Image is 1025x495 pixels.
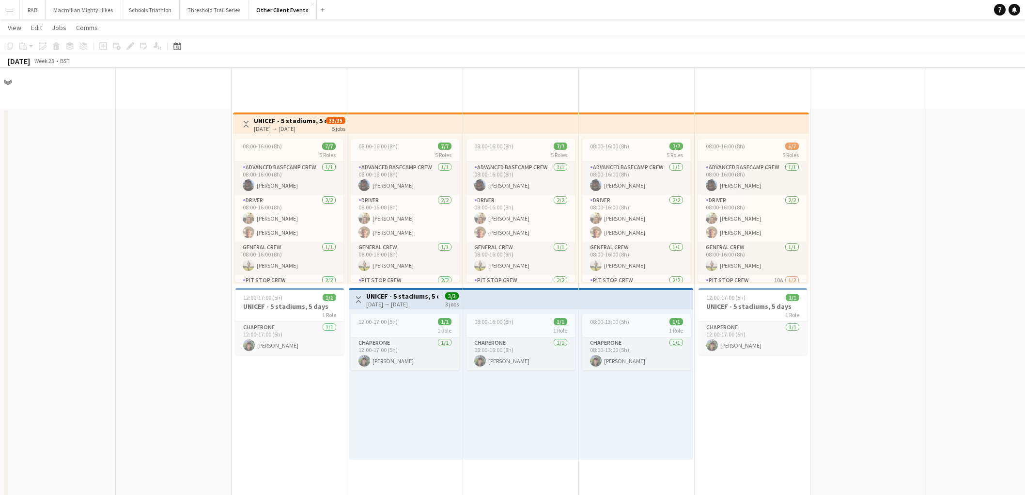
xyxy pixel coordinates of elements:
app-card-role: Chaperone1/112:00-17:00 (5h)[PERSON_NAME] [351,337,459,370]
button: Schools Triathlon [121,0,180,19]
span: 5 Roles [782,151,799,159]
app-job-card: 08:00-16:00 (8h)7/75 RolesAdvanced Basecamp Crew1/108:00-16:00 (8h)[PERSON_NAME]Driver2/208:00-16... [351,139,459,282]
app-job-card: 12:00-17:00 (5h)1/1UNICEF - 5 stadiums, 5 days1 RoleChaperone1/112:00-17:00 (5h)[PERSON_NAME] [699,288,807,355]
span: Jobs [52,23,66,32]
app-job-card: 12:00-17:00 (5h)1/11 RoleChaperone1/112:00-17:00 (5h)[PERSON_NAME] [351,314,459,370]
app-job-card: 08:00-16:00 (8h)7/75 RolesAdvanced Basecamp Crew1/108:00-16:00 (8h)[PERSON_NAME]Driver2/208:00-16... [582,139,691,282]
app-job-card: 12:00-17:00 (5h)1/1UNICEF - 5 stadiums, 5 days1 RoleChaperone1/112:00-17:00 (5h)[PERSON_NAME] [235,288,344,355]
div: [DATE] → [DATE] [366,301,438,308]
app-card-role: Advanced Basecamp Crew1/108:00-16:00 (8h)[PERSON_NAME] [466,162,575,195]
span: 7/7 [554,143,567,150]
span: 1/1 [669,318,683,325]
app-job-card: 08:00-16:00 (8h)7/75 RolesAdvanced Basecamp Crew1/108:00-16:00 (8h)[PERSON_NAME]Driver2/208:00-16... [466,139,575,282]
app-card-role: General Crew1/108:00-16:00 (8h)[PERSON_NAME] [582,242,691,275]
span: 12:00-17:00 (5h) [243,294,282,301]
a: Edit [27,21,46,34]
div: [DATE] → [DATE] [254,125,326,132]
div: BST [60,57,70,64]
app-job-card: 08:00-13:00 (5h)1/11 RoleChaperone1/108:00-13:00 (5h)[PERSON_NAME] [582,314,691,370]
span: 1/1 [438,318,451,325]
span: 5/7 [785,143,799,150]
a: View [4,21,25,34]
app-card-role: Chaperone1/108:00-16:00 (8h)[PERSON_NAME] [466,337,575,370]
span: 5 Roles [667,151,683,159]
a: Comms [72,21,102,34]
h3: UNICEF - 5 stadiums, 5 days [235,302,344,311]
span: 12:00-17:00 (5h) [706,294,745,301]
app-card-role: Driver2/208:00-16:00 (8h)[PERSON_NAME][PERSON_NAME] [235,195,343,242]
span: 7/7 [438,143,451,150]
h3: UNICEF - 5 stadiums, 5 days [254,116,326,125]
app-card-role: Advanced Basecamp Crew1/108:00-16:00 (8h)[PERSON_NAME] [698,162,807,195]
h3: UNICEF - 5 stadiums, 5 days [366,292,438,301]
span: 1 Role [437,327,451,334]
span: Week 23 [32,57,56,64]
app-card-role: Pit Stop Crew2/2 [466,275,575,322]
h3: UNICEF - 5 stadiums, 5 days [699,302,807,311]
app-card-role: Chaperone1/108:00-13:00 (5h)[PERSON_NAME] [582,337,691,370]
span: 12:00-17:00 (5h) [358,318,398,325]
span: 7/7 [669,143,683,150]
span: 33/35 [326,117,345,124]
div: 3 jobs [445,300,459,308]
span: 1/1 [323,294,336,301]
span: 1 Role [785,311,799,319]
div: [DATE] [8,56,30,66]
button: Other Client Events [248,0,317,19]
app-card-role: Driver2/208:00-16:00 (8h)[PERSON_NAME][PERSON_NAME] [466,195,575,242]
app-card-role: Driver2/208:00-16:00 (8h)[PERSON_NAME][PERSON_NAME] [351,195,459,242]
a: Jobs [48,21,70,34]
app-card-role: Pit Stop Crew2/2 [351,275,459,322]
button: RAB [20,0,46,19]
app-job-card: 08:00-16:00 (8h)1/11 RoleChaperone1/108:00-16:00 (8h)[PERSON_NAME] [466,314,575,370]
app-card-role: Chaperone1/112:00-17:00 (5h)[PERSON_NAME] [699,322,807,355]
span: 08:00-16:00 (8h) [474,143,513,150]
span: 1 Role [553,327,567,334]
span: 08:00-16:00 (8h) [358,143,398,150]
button: Threshold Trail Series [180,0,248,19]
span: 1/1 [786,294,799,301]
app-card-role: General Crew1/108:00-16:00 (8h)[PERSON_NAME] [698,242,807,275]
app-job-card: 08:00-16:00 (8h)5/75 RolesAdvanced Basecamp Crew1/108:00-16:00 (8h)[PERSON_NAME]Driver2/208:00-16... [698,139,807,282]
app-card-role: Pit Stop Crew2/2 [582,275,691,322]
app-card-role: Advanced Basecamp Crew1/108:00-16:00 (8h)[PERSON_NAME] [582,162,691,195]
span: 3/3 [445,292,459,300]
app-card-role: Pit Stop Crew10A1/2 [698,275,807,322]
span: View [8,23,21,32]
app-job-card: 08:00-16:00 (8h)7/75 RolesAdvanced Basecamp Crew1/108:00-16:00 (8h)[PERSON_NAME]Driver2/208:00-16... [235,139,343,282]
span: 08:00-16:00 (8h) [706,143,745,150]
app-card-role: General Crew1/108:00-16:00 (8h)[PERSON_NAME] [235,242,343,275]
span: Edit [31,23,42,32]
span: 08:00-13:00 (5h) [590,318,629,325]
span: Comms [76,23,98,32]
span: 5 Roles [551,151,567,159]
span: 5 Roles [435,151,451,159]
span: 1 Role [669,327,683,334]
span: 08:00-16:00 (8h) [474,318,513,325]
app-card-role: Chaperone1/112:00-17:00 (5h)[PERSON_NAME] [235,322,344,355]
span: 08:00-16:00 (8h) [590,143,629,150]
span: 7/7 [322,143,336,150]
app-card-role: Pit Stop Crew2/2 [235,275,343,322]
app-card-role: Advanced Basecamp Crew1/108:00-16:00 (8h)[PERSON_NAME] [235,162,343,195]
app-card-role: General Crew1/108:00-16:00 (8h)[PERSON_NAME] [351,242,459,275]
app-card-role: Advanced Basecamp Crew1/108:00-16:00 (8h)[PERSON_NAME] [351,162,459,195]
button: Macmillan Mighty Hikes [46,0,121,19]
div: 5 jobs [332,124,345,132]
app-card-role: Driver2/208:00-16:00 (8h)[PERSON_NAME][PERSON_NAME] [582,195,691,242]
span: 1 Role [322,311,336,319]
span: 5 Roles [319,151,336,159]
app-card-role: General Crew1/108:00-16:00 (8h)[PERSON_NAME] [466,242,575,275]
span: 08:00-16:00 (8h) [243,143,282,150]
app-card-role: Driver2/208:00-16:00 (8h)[PERSON_NAME][PERSON_NAME] [698,195,807,242]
